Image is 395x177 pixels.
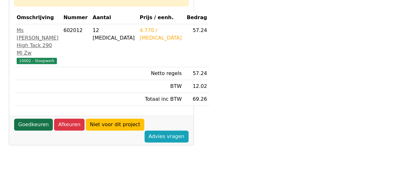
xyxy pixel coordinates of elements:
td: 12.02 [184,80,210,93]
td: Totaal inc BTW [137,93,184,106]
div: 4.770 / [MEDICAL_DATA] [140,27,182,42]
td: BTW [137,80,184,93]
td: 57.24 [184,24,210,67]
td: 69.26 [184,93,210,106]
th: Omschrijving [14,11,61,24]
a: Advies vragen [145,131,189,142]
span: 10002 - Sloopwerk [17,58,57,64]
td: 57.24 [184,67,210,80]
a: Afkeuren [54,119,85,131]
td: 602012 [61,24,90,67]
div: Ms [PERSON_NAME] High Tack 290 Ml Zw [17,27,58,57]
a: Goedkeuren [14,119,53,131]
div: 12 [MEDICAL_DATA] [93,27,135,42]
th: Aantal [90,11,137,24]
a: Niet voor dit project [86,119,144,131]
td: Netto regels [137,67,184,80]
th: Bedrag [184,11,210,24]
th: Prijs / eenh. [137,11,184,24]
th: Nummer [61,11,90,24]
a: Ms [PERSON_NAME] High Tack 290 Ml Zw10002 - Sloopwerk [17,27,58,64]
